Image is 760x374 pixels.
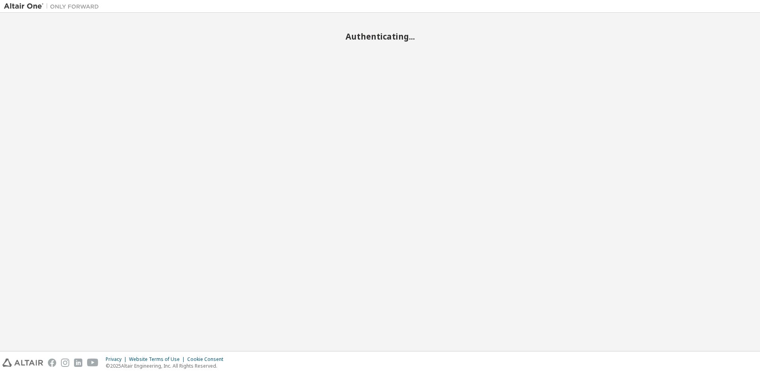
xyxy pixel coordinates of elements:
[48,359,56,367] img: facebook.svg
[61,359,69,367] img: instagram.svg
[74,359,82,367] img: linkedin.svg
[87,359,99,367] img: youtube.svg
[106,356,129,363] div: Privacy
[129,356,187,363] div: Website Terms of Use
[187,356,228,363] div: Cookie Consent
[4,31,756,42] h2: Authenticating...
[106,363,228,369] p: © 2025 Altair Engineering, Inc. All Rights Reserved.
[4,2,103,10] img: Altair One
[2,359,43,367] img: altair_logo.svg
